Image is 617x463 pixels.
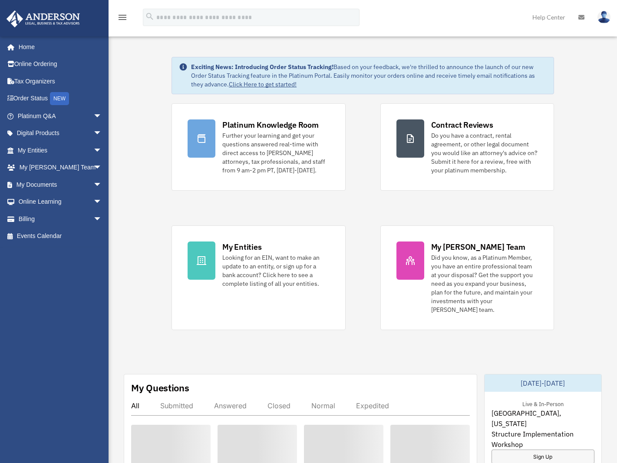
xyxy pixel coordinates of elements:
[93,159,111,177] span: arrow_drop_down
[222,253,329,288] div: Looking for an EIN, want to make an update to an entity, or sign up for a bank account? Click her...
[191,63,547,89] div: Based on your feedback, we're thrilled to announce the launch of our new Order Status Tracking fe...
[93,176,111,194] span: arrow_drop_down
[191,63,333,71] strong: Exciting News: Introducing Order Status Tracking!
[229,80,297,88] a: Click Here to get started!
[172,225,345,330] a: My Entities Looking for an EIN, want to make an update to an entity, or sign up for a bank accoun...
[117,15,128,23] a: menu
[6,56,115,73] a: Online Ordering
[431,241,525,252] div: My [PERSON_NAME] Team
[93,107,111,125] span: arrow_drop_down
[431,119,493,130] div: Contract Reviews
[6,107,115,125] a: Platinum Q&Aarrow_drop_down
[6,142,115,159] a: My Entitiesarrow_drop_down
[6,159,115,176] a: My [PERSON_NAME] Teamarrow_drop_down
[515,399,571,408] div: Live & In-Person
[380,225,554,330] a: My [PERSON_NAME] Team Did you know, as a Platinum Member, you have an entire professional team at...
[222,131,329,175] div: Further your learning and get your questions answered real-time with direct access to [PERSON_NAM...
[214,401,247,410] div: Answered
[6,228,115,245] a: Events Calendar
[93,210,111,228] span: arrow_drop_down
[6,38,111,56] a: Home
[311,401,335,410] div: Normal
[117,12,128,23] i: menu
[6,193,115,211] a: Online Learningarrow_drop_down
[222,119,319,130] div: Platinum Knowledge Room
[267,401,290,410] div: Closed
[160,401,193,410] div: Submitted
[93,193,111,211] span: arrow_drop_down
[93,142,111,159] span: arrow_drop_down
[93,125,111,142] span: arrow_drop_down
[145,12,155,21] i: search
[6,176,115,193] a: My Documentsarrow_drop_down
[597,11,610,23] img: User Pic
[6,73,115,90] a: Tax Organizers
[222,241,261,252] div: My Entities
[4,10,82,27] img: Anderson Advisors Platinum Portal
[492,408,594,429] span: [GEOGRAPHIC_DATA], [US_STATE]
[431,253,538,314] div: Did you know, as a Platinum Member, you have an entire professional team at your disposal? Get th...
[380,103,554,191] a: Contract Reviews Do you have a contract, rental agreement, or other legal document you would like...
[172,103,345,191] a: Platinum Knowledge Room Further your learning and get your questions answered real-time with dire...
[6,90,115,108] a: Order StatusNEW
[431,131,538,175] div: Do you have a contract, rental agreement, or other legal document you would like an attorney's ad...
[6,125,115,142] a: Digital Productsarrow_drop_down
[356,401,389,410] div: Expedited
[131,381,189,394] div: My Questions
[131,401,139,410] div: All
[485,374,601,392] div: [DATE]-[DATE]
[6,210,115,228] a: Billingarrow_drop_down
[492,429,594,450] span: Structure Implementation Workshop
[50,92,69,105] div: NEW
